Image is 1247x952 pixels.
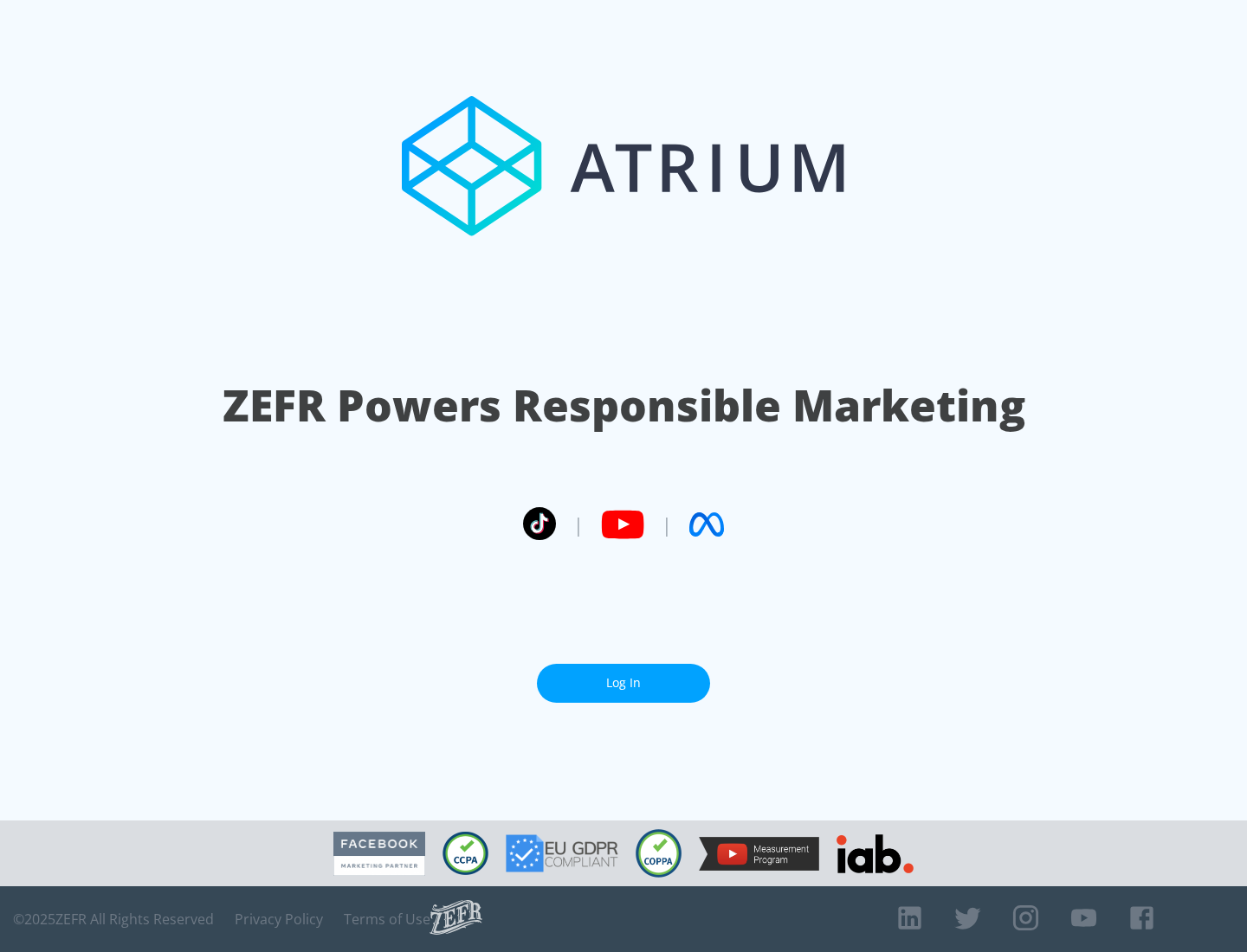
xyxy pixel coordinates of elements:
img: COPPA Compliant [636,829,682,878]
span: © 2025 ZEFR All Rights Reserved [13,910,214,928]
h1: ZEFR Powers Responsible Marketing [223,376,1025,435]
span: | [662,511,672,537]
img: YouTube Measurement Program [699,837,819,871]
a: Log In [537,664,710,703]
img: Facebook Marketing Partner [333,832,425,876]
img: IAB [837,834,914,873]
a: Terms of Use [344,910,430,928]
img: CCPA Compliant [443,832,488,875]
a: Privacy Policy [235,910,323,928]
img: GDPR Compliant [506,834,618,872]
span: | [573,511,584,537]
